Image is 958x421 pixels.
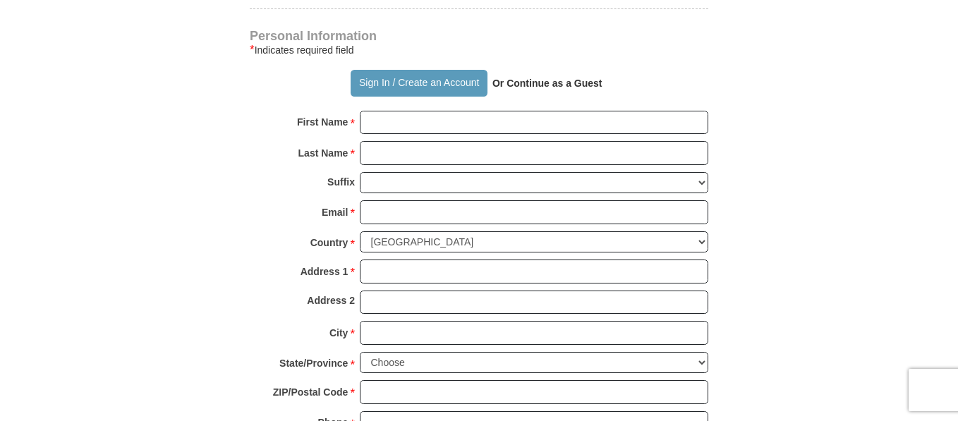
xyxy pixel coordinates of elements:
[279,353,348,373] strong: State/Province
[298,143,348,163] strong: Last Name
[307,291,355,310] strong: Address 2
[310,233,348,252] strong: Country
[327,172,355,192] strong: Suffix
[297,112,348,132] strong: First Name
[250,30,708,42] h4: Personal Information
[273,382,348,402] strong: ZIP/Postal Code
[329,323,348,343] strong: City
[301,262,348,281] strong: Address 1
[351,70,487,97] button: Sign In / Create an Account
[322,202,348,222] strong: Email
[250,42,708,59] div: Indicates required field
[492,78,602,89] strong: Or Continue as a Guest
